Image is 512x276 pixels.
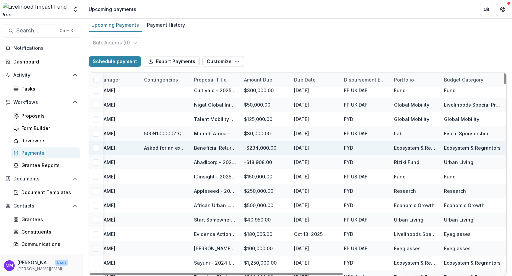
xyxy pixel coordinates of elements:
div: Upcoming Payments [89,20,142,30]
div: IDinsight - 2025 Grant CEU Unit [194,173,236,180]
img: Livelihood Impact Fund logo [3,3,68,16]
div: Portfolio [390,73,440,87]
div: Due Date [290,73,340,87]
div: Economic Growth [394,202,435,209]
div: Lab [394,130,403,137]
div: Urban Living [444,216,473,223]
button: Notifications [3,43,80,53]
div: FYD [344,116,353,123]
div: Global Mobility [394,101,429,108]
div: $250,000.00 [240,184,290,198]
div: Payment Manager [73,73,140,87]
div: [DATE] [290,98,340,112]
div: Asked for an extension. BR agreed to extend to [DATE] [144,144,186,151]
a: Dashboard [3,56,80,67]
div: $180,065.00 [240,227,290,241]
div: FYD [344,144,353,151]
div: [DATE] [290,112,340,126]
div: Due Date [290,76,320,83]
button: More [71,262,79,270]
div: Constituents [21,228,75,235]
div: [PERSON_NAME] Meds - 2024-26 Grant [194,245,236,252]
div: FYD [344,159,353,166]
div: African Urban Lab - Secondary Cities - 2024-27 Grant [194,202,236,209]
span: Contacts [13,203,70,209]
div: Livelihoods Special Projects [394,231,436,238]
div: Amount Due [240,73,290,87]
div: $125,000.00 [240,112,290,126]
button: Bulk Actions (0) [89,37,142,48]
div: Tasks [21,85,75,92]
p: [PERSON_NAME][EMAIL_ADDRESS][DOMAIN_NAME] [17,266,68,272]
div: Upcoming payments [89,6,136,13]
div: FP UK DAF [344,216,367,223]
div: Eyeglasses [394,245,421,252]
div: Fiscal Sponsorship [444,130,488,137]
div: FYD [344,187,353,194]
div: Appleseed - 2024-26 Grant - Lab & Fund [194,187,236,194]
div: Beneficial Returns (Sistema Bio) - 2023 Loan [194,144,236,151]
button: Export Payments [144,56,200,67]
div: FYD [344,202,353,209]
div: $30,000.00 [240,126,290,141]
button: Partners [480,3,493,16]
div: Oct 13, 2025 [290,227,340,241]
button: Open Activity [3,70,80,81]
div: FYD [344,259,353,266]
button: Customize [202,56,244,67]
div: FP US DAF [344,173,367,180]
div: [DATE] [290,83,340,98]
div: $50,000.00 [240,98,290,112]
div: [DATE] [290,213,340,227]
a: Communications [11,239,80,250]
nav: breadcrumb [86,4,139,14]
div: Eyeglasses [444,231,471,238]
button: Open Documents [3,173,80,184]
div: $40,950.00 [240,213,290,227]
div: Research [444,187,466,194]
div: [DATE] [290,184,340,198]
div: Communications [21,241,75,248]
div: Eyeglasses [444,245,471,252]
div: $500,000.00 [240,198,290,213]
div: Grantees [21,216,75,223]
a: Tasks [11,83,80,94]
div: Nigat Global Initiative - 2025 Grant [194,101,236,108]
div: Economic Growth [444,202,485,209]
button: Open entity switcher [71,3,80,16]
div: Ecosystem & Regrantors [444,259,501,266]
div: Fund [444,173,456,180]
button: Open Data & Reporting [3,252,80,263]
a: Proposals [11,110,80,121]
button: Open Contacts [3,200,80,211]
div: FP UK DAF [344,87,367,94]
span: Search... [16,27,56,34]
div: Evidence Action - Eyeglasses - 2025 Grant [194,231,236,238]
div: [DATE] [290,256,340,270]
div: Form Builder [21,125,75,132]
div: FP UK DAF [344,130,367,137]
div: [DATE] [290,169,340,184]
div: Payment History [144,20,188,30]
div: Dashboard [13,58,75,65]
div: FYD [344,231,353,238]
button: Get Help [496,3,509,16]
div: [DATE] [290,241,340,256]
div: Reviewers [21,137,75,144]
span: Activity [13,73,70,78]
div: Ecosystem & Regrantors [394,144,436,151]
a: Payments [11,147,80,158]
div: Talent Mobility Fund - 2024 Grant [194,116,236,123]
div: Global Mobility [444,116,479,123]
a: Grantee Reports [11,160,80,171]
div: Fund [394,87,406,94]
div: Disbursement Entity [340,76,390,83]
div: Fund [444,87,456,94]
div: Contingencies [140,73,190,87]
div: Mnandi Africa - 2-25 Fiscal Sponsorship Dovetail [194,130,236,137]
div: Ecosystem & Regrantors [394,259,436,266]
div: Urban Living [444,159,473,166]
div: Proposal Title [190,73,240,87]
